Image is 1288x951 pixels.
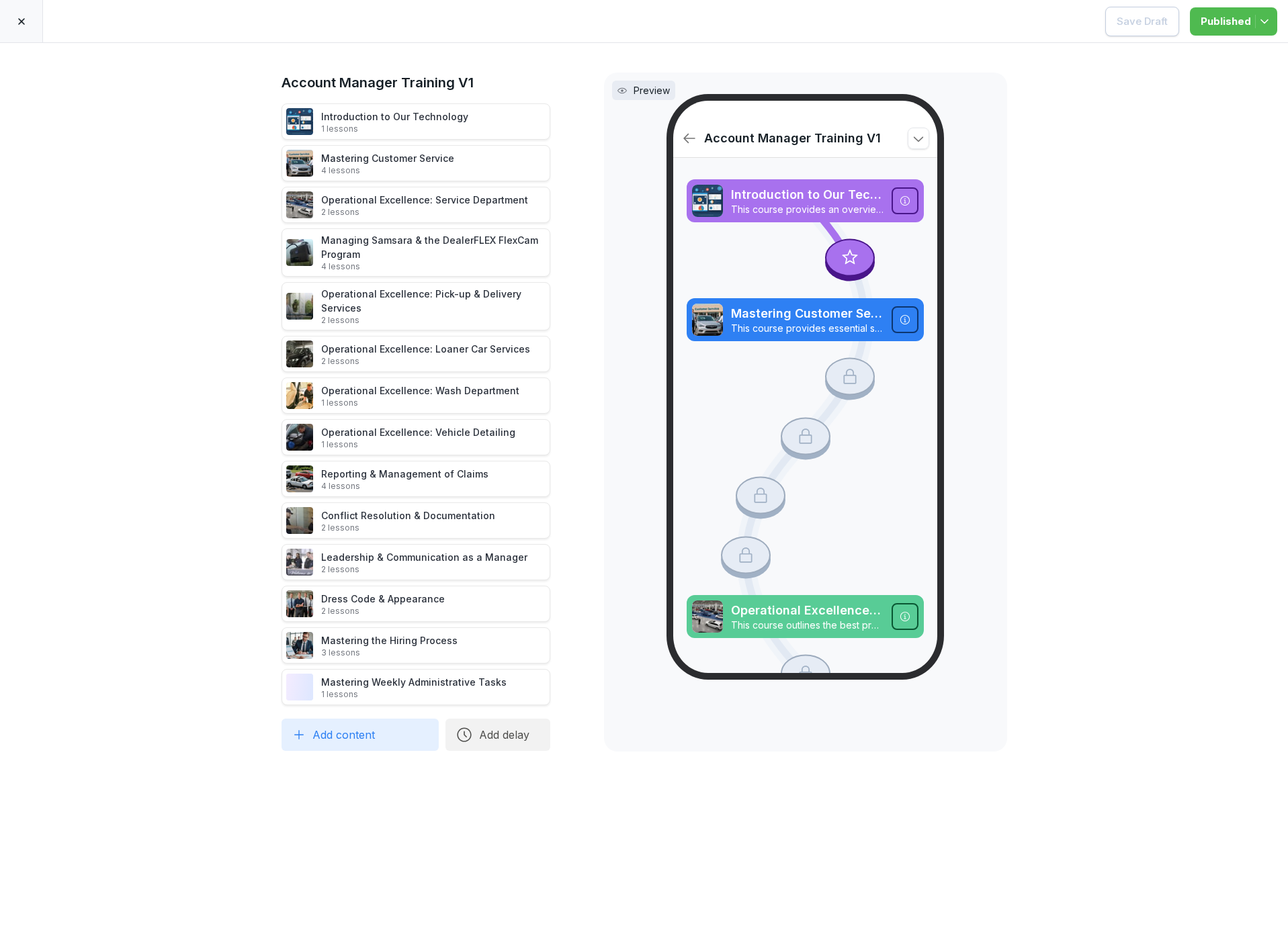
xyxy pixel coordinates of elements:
p: This course provides essential skills and techniques for delivering exceptional customer service ... [731,322,884,334]
div: Operational Excellence: Wash Department [321,383,519,408]
p: 1 lessons [321,689,507,700]
p: 1 lessons [321,124,468,134]
div: Mastering Weekly Administrative Tasks1 lessons [282,669,550,705]
p: 2 lessons [321,207,528,218]
div: Mastering the Hiring Process [321,633,458,658]
img: ejxoltjyj1l638uup6inpvdq.png [286,341,313,367]
p: 4 lessons [321,165,454,176]
p: Operational Excellence: Service Department [731,602,884,619]
p: 4 lessons [321,481,488,492]
img: bevrt06n26d8hl2oj3t09cv0.png [286,108,313,135]
div: Operational Excellence: Vehicle Detailing1 lessons [282,419,550,455]
p: 1 lessons [321,439,515,450]
div: Introduction to Our Technology1 lessons [282,103,550,140]
img: mqfmv04ljicxbti0hzskk6er.png [286,382,313,409]
div: Published [1201,14,1266,29]
div: Dress Code & Appearance [321,592,445,617]
button: Save Draft [1105,7,1179,36]
div: Conflict Resolution & Documentation2 lessons [282,502,550,539]
div: Mastering Weekly Administrative Tasks [321,675,507,700]
img: q2ryoyk96dgjcp50s1x2lwi0.png [286,424,313,451]
div: Mastering Customer Service [321,151,454,176]
div: Introduction to Our Technology [321,109,468,134]
div: Operational Excellence: Loaner Car Services [321,342,530,367]
div: Managing Samsara & the DealerFLEX FlexCam Program4 lessons [282,228,550,277]
img: z5f9sxgonq3ahn70gvp5kpru.png [692,304,723,336]
img: rngms89iti0arwdh0kaktb5w.png [286,239,313,266]
img: exfjgjeigbs7xz7e6oq3pfln.png [286,293,313,320]
div: Operational Excellence: Wash Department1 lessons [282,377,550,414]
div: Mastering Customer Service4 lessons [282,145,550,181]
div: Dress Code & Appearance2 lessons [282,586,550,622]
p: Introduction to Our Technology [731,186,884,203]
p: This course outlines the best practices and standard operating procedures for service departments... [731,619,884,631]
button: Published [1190,7,1277,36]
div: Operational Excellence: Service Department [321,193,528,218]
p: 2 lessons [321,606,445,617]
button: Add content [282,719,439,751]
div: Leadership & Communication as a Manager [321,550,527,575]
div: Conflict Resolution & Documentation [321,508,495,533]
p: 2 lessons [321,564,527,575]
p: 2 lessons [321,356,530,367]
div: Operational Excellence: Service Department2 lessons [282,187,550,223]
div: Operational Excellence: Pick-up & Delivery Services2 lessons [282,282,550,330]
div: Operational Excellence: Vehicle Detailing [321,425,515,450]
p: Preview [634,83,670,97]
p: Account Manager Training V1 [704,130,901,147]
p: This course provides an overview of our Employee Portal, Dealer Dispatch App, Google Suite, and o... [731,203,884,216]
img: kjfutcfrxfzene9jr3907i3p.png [286,549,313,576]
p: 3 lessons [321,647,458,658]
img: sfn3g4xwgh0s8pqp78fc3q2n.png [286,674,313,700]
div: Operational Excellence: Pick-up & Delivery Services [321,287,546,326]
img: tjx7nqjhizpsrrba2eucewko.png [692,600,723,633]
img: tjx7nqjhizpsrrba2eucewko.png [286,191,313,218]
button: Add delay [445,719,550,751]
p: 2 lessons [321,315,546,326]
h1: Account Manager Training V1 [282,73,550,93]
p: 2 lessons [321,523,495,533]
div: Managing Samsara & the DealerFLEX FlexCam Program [321,233,546,272]
div: Mastering the Hiring Process3 lessons [282,627,550,664]
p: 1 lessons [321,398,519,408]
div: Operational Excellence: Loaner Car Services2 lessons [282,336,550,372]
img: z5f9sxgonq3ahn70gvp5kpru.png [286,150,313,177]
img: rg9oe2r1zoi5f516oebjf1t4.png [286,590,313,617]
img: tlz4g3tyqp30p6xlquekual2.png [286,632,313,659]
img: mk82rbguh2ncxwxcf8nh6q1f.png [286,465,313,492]
img: zk0x44riwstrlgqryo3l2fe3.png [286,507,313,534]
div: Reporting & Management of Claims4 lessons [282,461,550,497]
img: bevrt06n26d8hl2oj3t09cv0.png [692,185,723,217]
div: Leadership & Communication as a Manager2 lessons [282,544,550,580]
div: Reporting & Management of Claims [321,467,488,492]
p: 4 lessons [321,261,546,272]
div: Save Draft [1117,14,1168,29]
p: Mastering Customer Service [731,305,884,322]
